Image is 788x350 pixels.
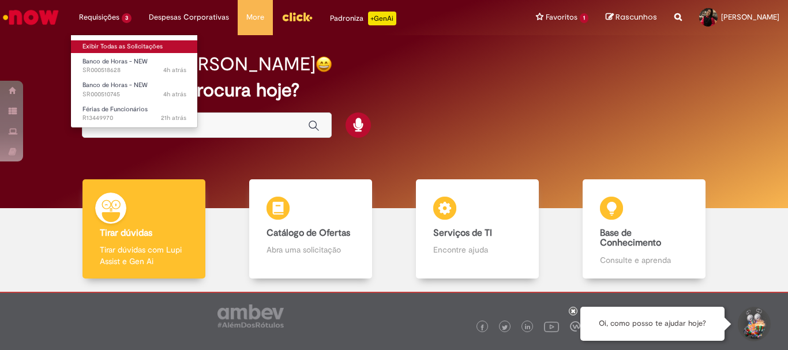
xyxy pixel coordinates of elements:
[330,12,396,25] div: Padroniza
[100,227,152,239] b: Tirar dúvidas
[79,12,119,23] span: Requisições
[61,179,227,279] a: Tirar dúvidas Tirar dúvidas com Lupi Assist e Gen Ai
[267,227,350,239] b: Catálogo de Ofertas
[721,12,779,22] span: [PERSON_NAME]
[1,6,61,29] img: ServiceNow
[82,90,186,99] span: SR000510745
[600,227,661,249] b: Base de Conhecimento
[433,227,492,239] b: Serviços de TI
[394,179,561,279] a: Serviços de TI Encontre ajuda
[570,321,580,332] img: logo_footer_workplace.png
[502,325,508,330] img: logo_footer_twitter.png
[82,66,186,75] span: SR000518628
[580,307,725,341] div: Oi, como posso te ajudar hoje?
[544,319,559,334] img: logo_footer_youtube.png
[71,79,198,100] a: Aberto SR000510745 : Banco de Horas - NEW
[149,12,229,23] span: Despesas Corporativas
[82,114,186,123] span: R13449970
[246,12,264,23] span: More
[606,12,657,23] a: Rascunhos
[616,12,657,22] span: Rascunhos
[71,103,198,125] a: Aberto R13449970 : Férias de Funcionários
[82,105,148,114] span: Férias de Funcionários
[217,304,284,328] img: logo_footer_ambev_rotulo_gray.png
[122,13,132,23] span: 3
[433,244,521,255] p: Encontre ajuda
[82,81,148,89] span: Banco de Horas - NEW
[82,80,706,100] h2: O que você procura hoje?
[100,244,187,267] p: Tirar dúvidas com Lupi Assist e Gen Ai
[580,13,588,23] span: 1
[316,56,332,73] img: happy-face.png
[600,254,688,266] p: Consulte e aprenda
[163,66,186,74] span: 4h atrás
[546,12,577,23] span: Favoritos
[267,244,354,255] p: Abra uma solicitação
[163,90,186,99] span: 4h atrás
[525,324,531,331] img: logo_footer_linkedin.png
[561,179,727,279] a: Base de Conhecimento Consulte e aprenda
[71,55,198,77] a: Aberto SR000518628 : Banco de Horas - NEW
[479,325,485,330] img: logo_footer_facebook.png
[282,8,313,25] img: click_logo_yellow_360x200.png
[163,90,186,99] time: 27/08/2025 09:54:56
[161,114,186,122] time: 26/08/2025 17:27:58
[368,12,396,25] p: +GenAi
[82,57,148,66] span: Banco de Horas - NEW
[736,307,771,341] button: Iniciar Conversa de Suporte
[71,40,198,53] a: Exibir Todas as Solicitações
[227,179,394,279] a: Catálogo de Ofertas Abra uma solicitação
[82,54,316,74] h2: Boa tarde, [PERSON_NAME]
[163,66,186,74] time: 27/08/2025 10:28:31
[161,114,186,122] span: 21h atrás
[70,35,198,128] ul: Requisições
